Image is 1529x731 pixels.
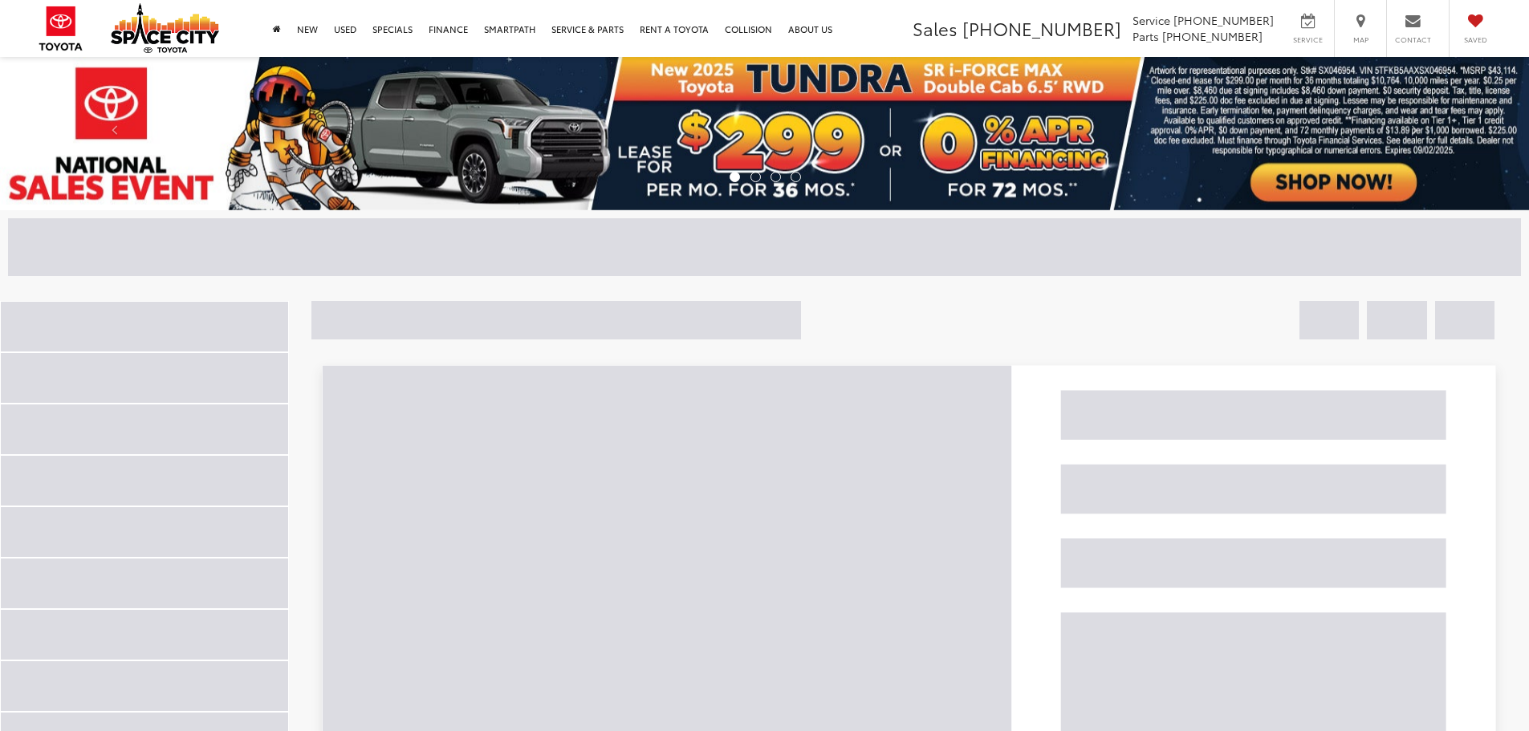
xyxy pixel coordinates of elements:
[1458,35,1493,45] span: Saved
[1133,28,1159,44] span: Parts
[1133,12,1170,28] span: Service
[111,3,219,53] img: Space City Toyota
[1290,35,1326,45] span: Service
[1343,35,1378,45] span: Map
[1395,35,1431,45] span: Contact
[1162,28,1263,44] span: [PHONE_NUMBER]
[962,15,1121,41] span: [PHONE_NUMBER]
[1173,12,1274,28] span: [PHONE_NUMBER]
[913,15,958,41] span: Sales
